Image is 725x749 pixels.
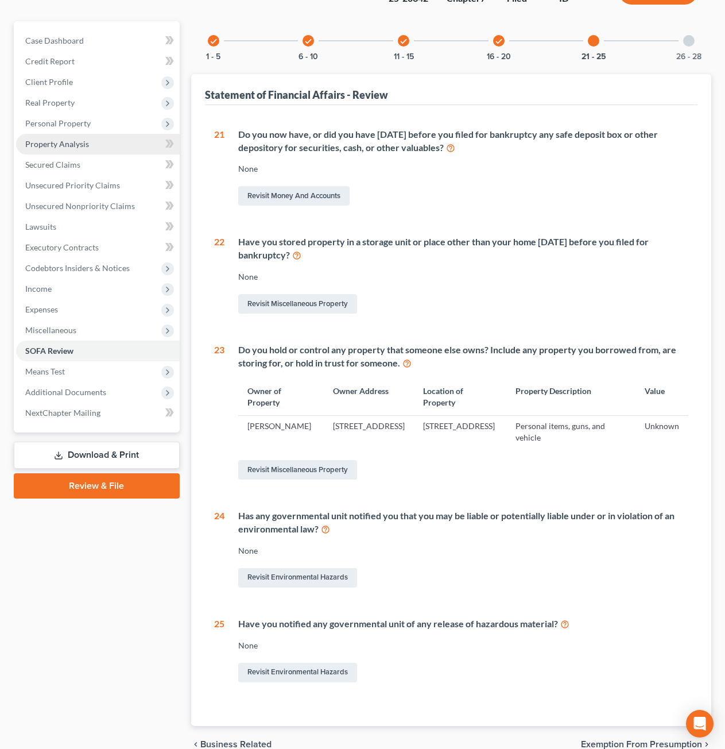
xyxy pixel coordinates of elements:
[635,415,688,449] td: Unknown
[238,617,688,631] div: Have you notified any governmental unit of any release of hazardous material?
[16,341,180,361] a: SOFA Review
[210,37,218,45] i: check
[191,740,272,749] button: chevron_left Business Related
[25,387,106,397] span: Additional Documents
[25,98,75,107] span: Real Property
[298,53,318,61] button: 6 - 10
[25,222,56,231] span: Lawsuits
[506,379,635,415] th: Property Description
[238,460,357,480] a: Revisit Miscellaneous Property
[25,366,65,376] span: Means Test
[25,263,130,273] span: Codebtors Insiders & Notices
[25,118,91,128] span: Personal Property
[25,56,75,66] span: Credit Report
[25,304,58,314] span: Expenses
[238,568,357,588] a: Revisit Environmental Hazards
[16,175,180,196] a: Unsecured Priority Claims
[635,379,688,415] th: Value
[214,343,224,482] div: 23
[206,53,220,61] button: 1 - 5
[16,30,180,51] a: Case Dashboard
[238,545,688,557] div: None
[16,155,180,175] a: Secured Claims
[238,415,324,449] td: [PERSON_NAME]
[214,617,224,685] div: 25
[487,53,511,61] button: 16 - 20
[16,51,180,72] a: Credit Report
[238,663,357,682] a: Revisit Environmental Hazards
[506,415,635,449] td: Personal items, guns, and vehicle
[200,740,272,749] span: Business Related
[238,343,688,370] div: Do you hold or control any property that someone else owns? Include any property you borrowed fro...
[238,235,688,262] div: Have you stored property in a storage unit or place other than your home [DATE] before you filed ...
[702,740,711,749] i: chevron_right
[238,294,357,314] a: Revisit Miscellaneous Property
[238,379,324,415] th: Owner of Property
[238,128,688,155] div: Do you now have, or did you have [DATE] before you filed for bankruptcy any safe deposit box or o...
[16,196,180,217] a: Unsecured Nonpriority Claims
[16,217,180,237] a: Lawsuits
[205,88,388,102] div: Statement of Financial Affairs - Review
[238,509,688,536] div: Has any governmental unit notified you that you may be liable or potentially liable under or in v...
[16,134,180,155] a: Property Analysis
[324,379,414,415] th: Owner Address
[238,640,688,651] div: None
[304,37,312,45] i: check
[394,53,414,61] button: 11 - 15
[581,740,711,749] button: Exemption from Presumption chevron_right
[14,442,180,469] a: Download & Print
[25,77,73,87] span: Client Profile
[495,37,503,45] i: check
[191,740,200,749] i: chevron_left
[581,740,702,749] span: Exemption from Presumption
[25,36,84,45] span: Case Dashboard
[16,403,180,423] a: NextChapter Mailing
[25,160,80,169] span: Secured Claims
[25,242,99,252] span: Executory Contracts
[238,163,688,175] div: None
[16,237,180,258] a: Executory Contracts
[25,139,89,149] span: Property Analysis
[25,180,120,190] span: Unsecured Priority Claims
[676,53,701,61] button: 26 - 28
[238,186,350,206] a: Revisit Money and Accounts
[25,325,76,335] span: Miscellaneous
[686,710,714,738] div: Open Intercom Messenger
[214,235,224,316] div: 22
[238,271,688,283] div: None
[25,346,73,356] span: SOFA Review
[214,509,224,590] div: 24
[214,128,224,209] div: 21
[400,37,408,45] i: check
[25,201,135,211] span: Unsecured Nonpriority Claims
[25,284,52,294] span: Income
[581,53,606,61] button: 21 - 25
[324,415,414,449] td: [STREET_ADDRESS]
[25,408,100,418] span: NextChapter Mailing
[414,415,506,449] td: [STREET_ADDRESS]
[14,473,180,499] a: Review & File
[414,379,506,415] th: Location of Property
